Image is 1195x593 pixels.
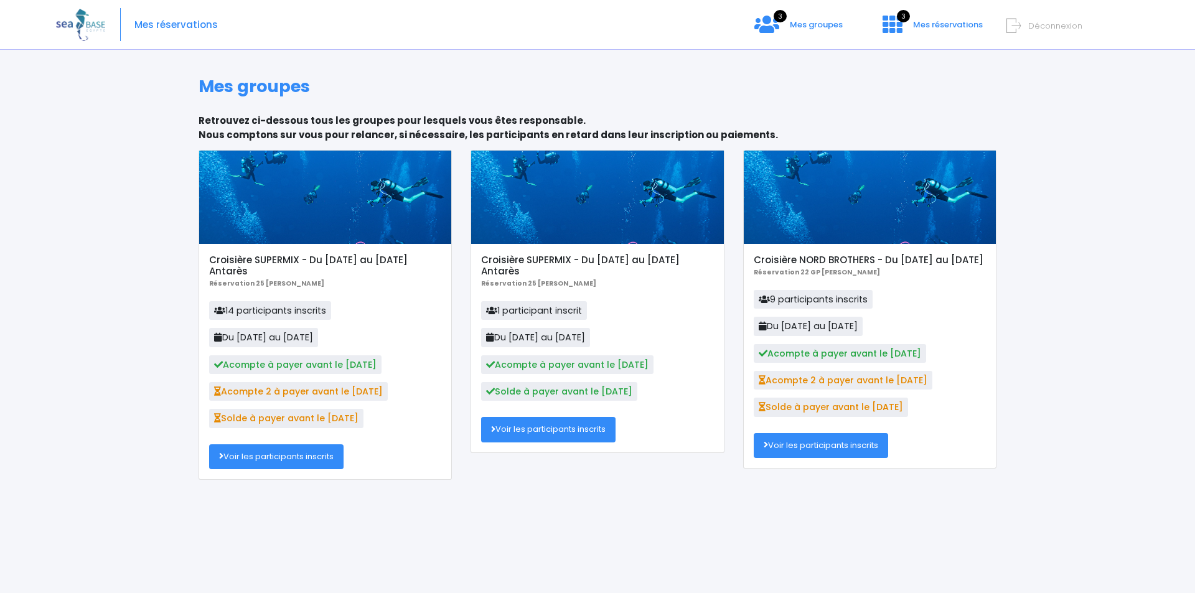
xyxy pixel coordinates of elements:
span: 9 participants inscrits [754,290,873,309]
b: Réservation 25 [PERSON_NAME] [209,279,324,288]
span: Acompte 2 à payer avant le [DATE] [754,371,932,390]
span: Acompte à payer avant le [DATE] [481,355,654,374]
span: Déconnexion [1028,20,1082,32]
h5: Croisière SUPERMIX - Du [DATE] au [DATE] Antarès [209,254,441,277]
a: Voir les participants inscrits [209,444,344,469]
span: 14 participants inscrits [209,301,331,320]
h5: Croisière SUPERMIX - Du [DATE] au [DATE] Antarès [481,254,713,277]
span: 1 participant inscrit [481,301,587,320]
span: Du [DATE] au [DATE] [481,328,590,347]
span: 3 [897,10,910,22]
b: Réservation 22 GP [PERSON_NAME] [754,268,880,277]
a: 3 Mes réservations [873,23,990,35]
span: Du [DATE] au [DATE] [209,328,318,347]
h5: Croisière NORD BROTHERS - Du [DATE] au [DATE] [754,254,986,266]
a: Voir les participants inscrits [754,433,888,458]
span: Solde à payer avant le [DATE] [481,382,637,401]
span: Acompte à payer avant le [DATE] [754,344,926,363]
span: Acompte 2 à payer avant le [DATE] [209,382,388,401]
span: Mes groupes [790,19,843,30]
span: Solde à payer avant le [DATE] [754,398,908,416]
b: Réservation 25 [PERSON_NAME] [481,279,596,288]
p: Retrouvez ci-dessous tous les groupes pour lesquels vous êtes responsable. Nous comptons sur vous... [199,114,997,142]
a: 3 Mes groupes [744,23,853,35]
span: 3 [774,10,787,22]
span: Acompte à payer avant le [DATE] [209,355,382,374]
span: Solde à payer avant le [DATE] [209,409,363,427]
span: Mes réservations [913,19,983,30]
span: Du [DATE] au [DATE] [754,317,863,335]
h1: Mes groupes [199,77,997,96]
a: Voir les participants inscrits [481,417,616,442]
